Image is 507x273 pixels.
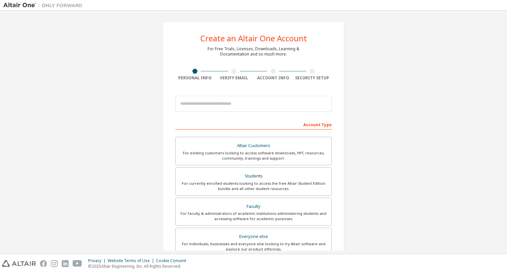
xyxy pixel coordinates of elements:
[40,260,47,267] img: facebook.svg
[62,260,69,267] img: linkedin.svg
[200,34,307,42] div: Create an Altair One Account
[180,141,327,150] div: Altair Customers
[88,263,190,269] p: © 2025 Altair Engineering, Inc. All Rights Reserved.
[293,75,332,81] div: Security Setup
[253,75,293,81] div: Account Info
[180,172,327,181] div: Students
[180,232,327,241] div: Everyone else
[88,258,108,263] div: Privacy
[215,75,254,81] div: Verify Email
[3,2,86,9] img: Altair One
[73,260,82,267] img: youtube.svg
[175,75,215,81] div: Personal Info
[175,119,332,130] div: Account Type
[180,211,327,221] div: For faculty & administrators of academic institutions administering students and accessing softwa...
[2,260,36,267] img: altair_logo.svg
[180,181,327,191] div: For currently enrolled students looking to access the free Altair Student Edition bundle and all ...
[180,150,327,161] div: For existing customers looking to access software downloads, HPC resources, community, trainings ...
[51,260,58,267] img: instagram.svg
[180,241,327,252] div: For individuals, businesses and everyone else looking to try Altair software and explore our prod...
[108,258,156,263] div: Website Terms of Use
[208,46,299,57] div: For Free Trials, Licenses, Downloads, Learning & Documentation and so much more.
[156,258,190,263] div: Cookie Consent
[180,202,327,211] div: Faculty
